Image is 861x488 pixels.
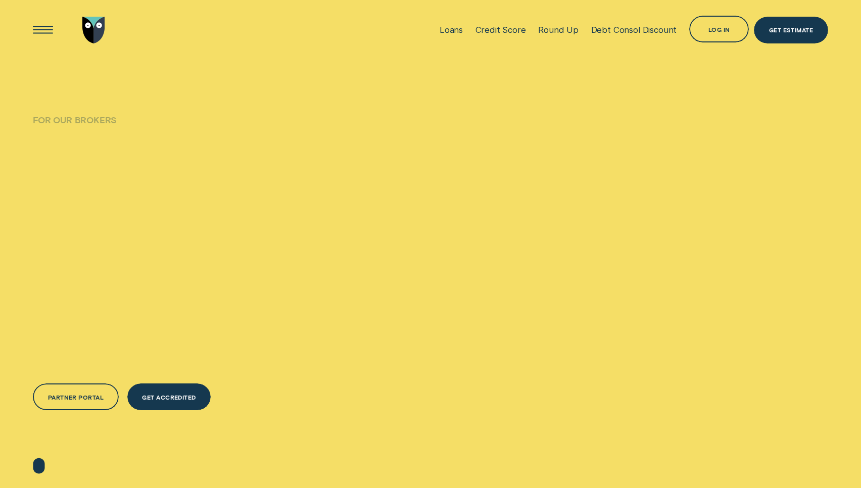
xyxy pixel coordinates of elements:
div: Credit Score [475,25,526,35]
button: Log in [689,16,749,42]
h1: For Our Brokers [33,115,303,142]
div: Round Up [538,25,579,35]
button: Open Menu [29,17,56,43]
a: Get Estimate [754,17,828,43]
div: Debt Consol Discount [591,25,677,35]
a: Partner Portal [33,383,119,410]
div: Loans [440,25,463,35]
h4: Smarter lending for the everyday Aussie [33,128,303,295]
a: Get Accredited [127,383,211,410]
img: Wisr [82,17,105,43]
